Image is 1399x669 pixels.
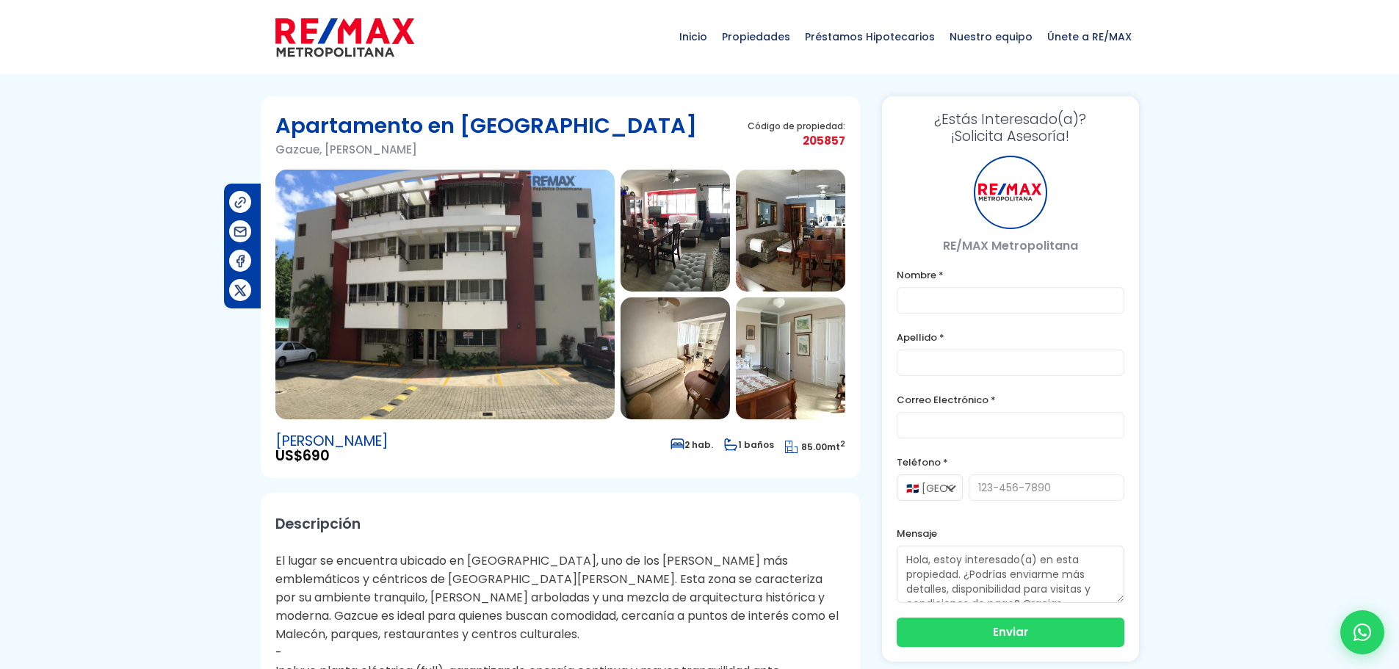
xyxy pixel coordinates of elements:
h1: Apartamento en [GEOGRAPHIC_DATA] [275,111,697,140]
img: Apartamento en Gazcue [621,297,730,419]
button: Enviar [897,618,1124,647]
img: Compartir [233,224,248,239]
span: Préstamos Hipotecarios [798,15,942,59]
p: RE/MAX Metropolitana [897,236,1124,255]
span: Nuestro equipo [942,15,1040,59]
span: Código de propiedad: [748,120,845,131]
img: Apartamento en Gazcue [736,297,845,419]
img: Apartamento en Gazcue [736,170,845,292]
span: US$ [275,449,388,463]
sup: 2 [840,438,845,449]
label: Apellido * [897,328,1124,347]
span: 2 hab. [670,438,713,451]
span: El lugar se encuentra ubicado en [GEOGRAPHIC_DATA], uno de los [PERSON_NAME] más emblemáticos y c... [275,552,839,643]
span: 690 [303,446,330,466]
span: Inicio [672,15,715,59]
span: [PERSON_NAME] [275,434,388,449]
label: Nombre * [897,266,1124,284]
img: Apartamento en Gazcue [621,170,730,292]
img: remax-metropolitana-logo [275,15,414,59]
label: Correo Electrónico * [897,391,1124,409]
textarea: Hola, estoy interesado(a) en esta propiedad. ¿Podrías enviarme más detalles, disponibilidad para ... [897,546,1124,603]
span: 205857 [748,131,845,150]
h3: ¡Solicita Asesoría! [897,111,1124,145]
input: 123-456-7890 [969,474,1124,501]
span: 1 baños [724,438,774,451]
span: - [275,644,282,661]
img: Apartamento en Gazcue [275,170,615,419]
span: Propiedades [715,15,798,59]
h2: Descripción [275,507,845,540]
span: mt [785,441,845,453]
label: Teléfono * [897,453,1124,471]
p: Gazcue, [PERSON_NAME] [275,140,697,159]
label: Mensaje [897,524,1124,543]
span: Únete a RE/MAX [1040,15,1139,59]
img: Compartir [233,195,248,210]
div: RE/MAX Metropolitana [974,156,1047,229]
img: Compartir [233,283,248,298]
img: Compartir [233,253,248,269]
span: 85.00 [801,441,827,453]
span: ¿Estás Interesado(a)? [897,111,1124,128]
